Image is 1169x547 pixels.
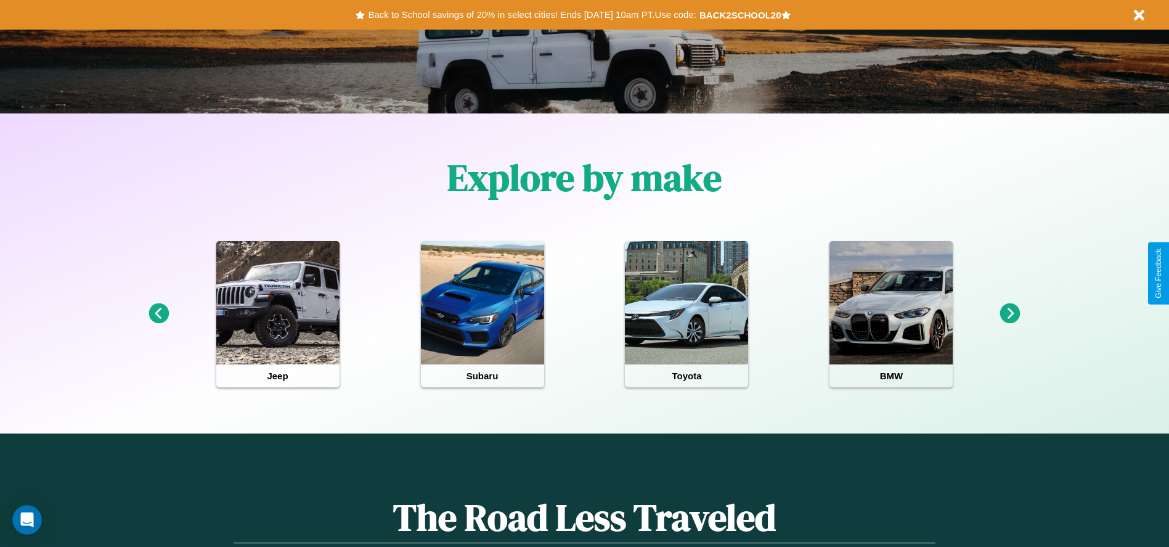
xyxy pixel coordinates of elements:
h4: Subaru [421,364,544,387]
h4: Toyota [625,364,748,387]
iframe: Intercom live chat [12,505,42,535]
h4: BMW [829,364,953,387]
button: Back to School savings of 20% in select cities! Ends [DATE] 10am PT.Use code: [365,6,699,23]
h1: The Road Less Traveled [234,492,935,543]
b: BACK2SCHOOL20 [699,10,781,20]
h4: Jeep [216,364,340,387]
div: Give Feedback [1154,249,1163,298]
h1: Explore by make [447,152,722,203]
